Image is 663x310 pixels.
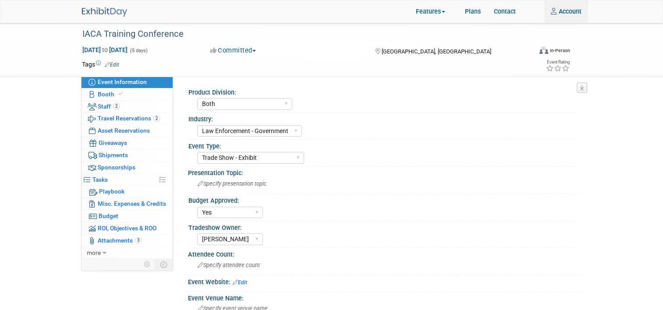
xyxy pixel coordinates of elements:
[153,115,160,122] span: 2
[233,279,247,285] a: Edit
[188,86,578,97] div: Product Division:
[82,149,173,161] a: Shipments
[188,113,578,123] div: Industry:
[546,60,570,64] div: Event Rating
[99,151,128,159] span: Shipments
[99,139,127,146] span: Giveaways
[188,140,578,151] div: Event Type:
[155,259,173,270] td: Toggle Event Tabs
[118,92,123,96] i: Booth reservation complete
[188,221,578,232] div: Tradeshow Owner:
[82,162,173,173] a: Sponsorships
[188,166,581,177] div: Presentation Topic:
[92,176,108,183] span: Tasks
[188,194,578,205] div: Budget Approved:
[82,7,127,17] img: ExhibitDay
[458,0,487,22] a: Plans
[82,125,173,137] a: Asset Reservations
[409,1,458,23] a: Features
[82,76,173,88] a: Event Information
[129,48,148,53] span: (5 days)
[99,188,124,195] span: Playbook
[98,115,160,122] span: Travel Reservations
[198,262,260,268] span: Specify attendee count
[550,47,570,54] div: In-Person
[98,200,166,207] span: Misc. Expenses & Credits
[82,198,173,210] a: Misc. Expenses & Credits
[98,103,120,110] span: Staff
[98,78,147,85] span: Event Information
[135,237,142,243] span: 3
[188,248,581,259] div: Attendee Count:
[544,0,588,22] a: Account
[82,174,173,186] a: Tasks
[82,222,173,234] a: ROI, Objectives & ROO
[82,186,173,197] a: Playbook
[98,225,156,232] span: ROI, Objectives & ROO
[487,0,522,22] a: Contact
[82,60,119,69] td: Tags
[188,292,581,303] div: Event Venue Name:
[105,62,119,68] a: Edit
[113,103,120,109] span: 2
[87,249,101,256] span: more
[98,91,124,98] span: Booth
[82,101,173,113] a: Staff2
[140,259,155,270] td: Personalize Event Tab Strip
[99,212,118,219] span: Budget
[207,46,259,55] button: Committed
[188,275,581,287] div: Event Website:
[82,235,173,247] a: Attachments3
[82,137,173,149] a: Giveaways
[82,113,173,124] a: Travel Reservations2
[101,46,109,53] span: to
[82,46,128,54] span: [DATE] [DATE]
[539,47,548,54] img: Format-Inperson.png
[82,88,173,100] a: Booth
[82,247,173,259] a: more
[98,164,135,171] span: Sponsorships
[98,127,150,134] span: Asset Reservations
[98,237,142,244] span: Attachments
[500,46,571,59] div: Event Format
[82,210,173,222] a: Budget
[79,26,529,42] div: IACA Training Conference
[382,48,491,55] span: [GEOGRAPHIC_DATA], [GEOGRAPHIC_DATA]
[198,180,267,187] span: Specify presentation topic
